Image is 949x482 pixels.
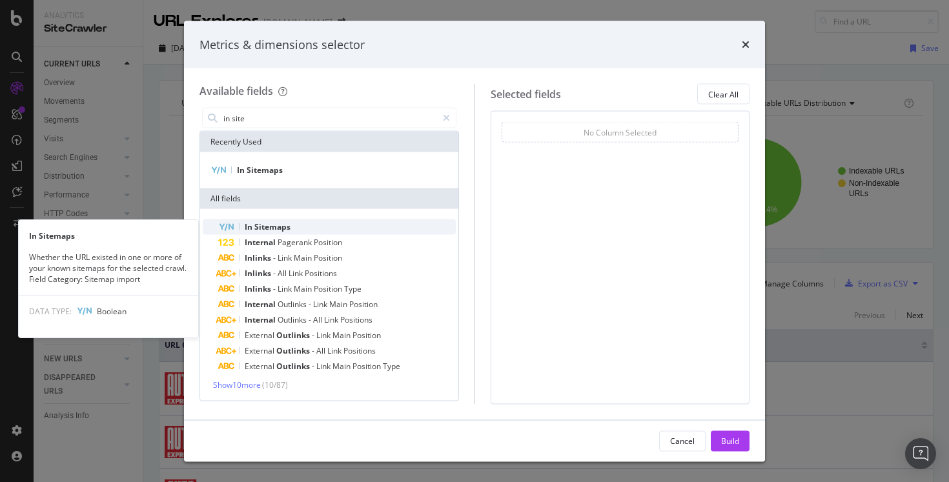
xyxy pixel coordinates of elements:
[905,438,936,469] div: Open Intercom Messenger
[245,237,278,248] span: Internal
[349,299,378,310] span: Position
[312,330,316,341] span: -
[19,252,198,285] div: Whether the URL existed in one or more of your known sitemaps for the selected crawl. Field Categ...
[245,361,276,372] span: External
[309,299,313,310] span: -
[245,283,273,294] span: Inlinks
[237,165,247,176] span: In
[245,268,273,279] span: Inlinks
[276,345,312,356] span: Outlinks
[329,299,349,310] span: Main
[294,283,314,294] span: Main
[313,314,324,325] span: All
[314,283,344,294] span: Position
[199,36,365,53] div: Metrics & dimensions selector
[352,361,383,372] span: Position
[245,345,276,356] span: External
[711,430,750,451] button: Build
[584,126,657,137] div: No Column Selected
[245,299,278,310] span: Internal
[343,345,376,356] span: Positions
[697,84,750,105] button: Clear All
[352,330,381,341] span: Position
[312,345,316,356] span: -
[247,165,283,176] span: Sitemaps
[721,435,739,446] div: Build
[278,283,294,294] span: Link
[200,188,458,209] div: All fields
[199,84,273,98] div: Available fields
[708,88,739,99] div: Clear All
[327,345,343,356] span: Link
[294,252,314,263] span: Main
[262,379,288,390] span: ( 10 / 87 )
[222,108,437,128] input: Search by field name
[200,132,458,152] div: Recently Used
[659,430,706,451] button: Cancel
[324,314,340,325] span: Link
[278,299,309,310] span: Outlinks
[245,330,276,341] span: External
[278,252,294,263] span: Link
[670,435,695,446] div: Cancel
[273,252,278,263] span: -
[19,230,198,241] div: In Sitemaps
[314,252,342,263] span: Position
[278,314,309,325] span: Outlinks
[278,268,289,279] span: All
[276,361,312,372] span: Outlinks
[313,299,329,310] span: Link
[742,36,750,53] div: times
[309,314,313,325] span: -
[332,361,352,372] span: Main
[276,330,312,341] span: Outlinks
[383,361,400,372] span: Type
[245,221,254,232] span: In
[316,361,332,372] span: Link
[340,314,372,325] span: Positions
[245,252,273,263] span: Inlinks
[254,221,291,232] span: Sitemaps
[273,268,278,279] span: -
[316,345,327,356] span: All
[312,361,316,372] span: -
[289,268,305,279] span: Link
[491,86,561,101] div: Selected fields
[273,283,278,294] span: -
[213,379,261,390] span: Show 10 more
[332,330,352,341] span: Main
[278,237,314,248] span: Pagerank
[305,268,337,279] span: Positions
[245,314,278,325] span: Internal
[314,237,342,248] span: Position
[344,283,362,294] span: Type
[184,21,765,461] div: modal
[316,330,332,341] span: Link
